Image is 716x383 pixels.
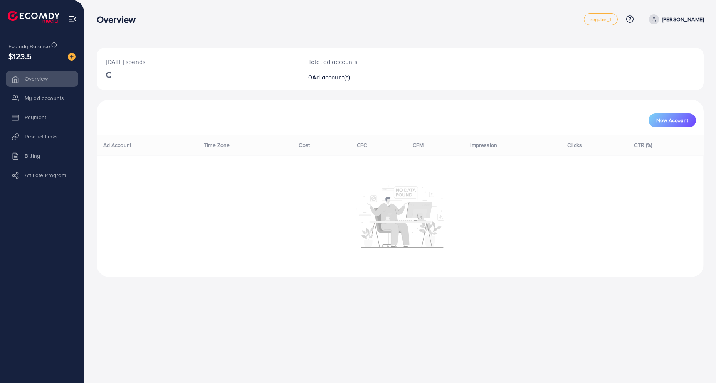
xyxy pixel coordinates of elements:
a: regular_1 [584,13,617,25]
span: Ecomdy Balance [8,42,50,50]
p: Total ad accounts [308,57,442,66]
span: $123.5 [8,51,32,62]
span: New Account [656,118,688,123]
span: regular_1 [590,17,611,22]
h2: 0 [308,74,442,81]
img: menu [68,15,77,24]
p: [DATE] spends [106,57,290,66]
button: New Account [649,113,696,127]
a: [PERSON_NAME] [646,14,704,24]
p: [PERSON_NAME] [662,15,704,24]
img: image [68,53,76,61]
span: Ad account(s) [312,73,350,81]
h3: Overview [97,14,142,25]
img: logo [8,11,60,23]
